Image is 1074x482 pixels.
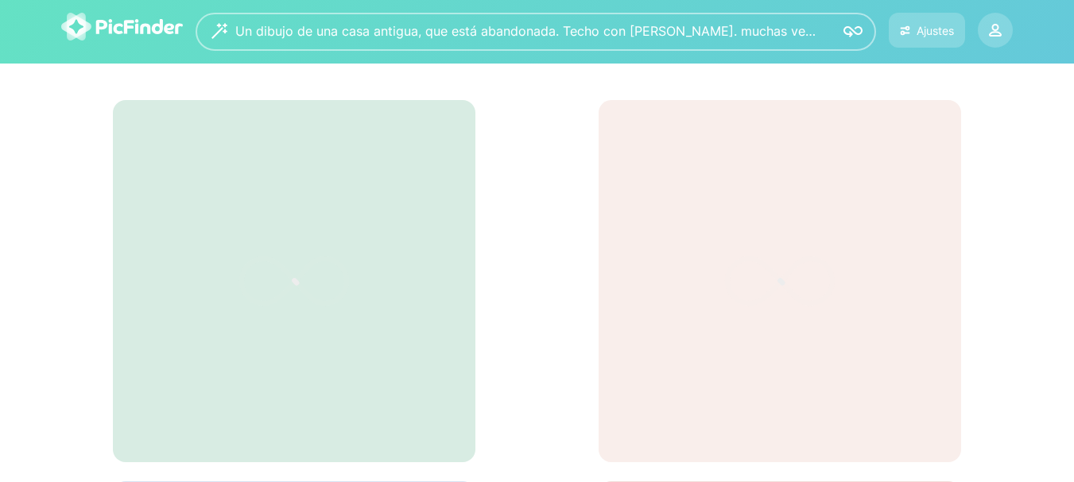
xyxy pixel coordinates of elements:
img: icon-settings.svg [900,24,910,37]
button: Ajustes [889,13,965,48]
font: Ajustes [917,24,954,37]
img: icon-search.svg [843,22,863,41]
img: wizard.svg [211,23,227,39]
img: logo-picfinder-white-transparent.svg [61,13,183,40]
